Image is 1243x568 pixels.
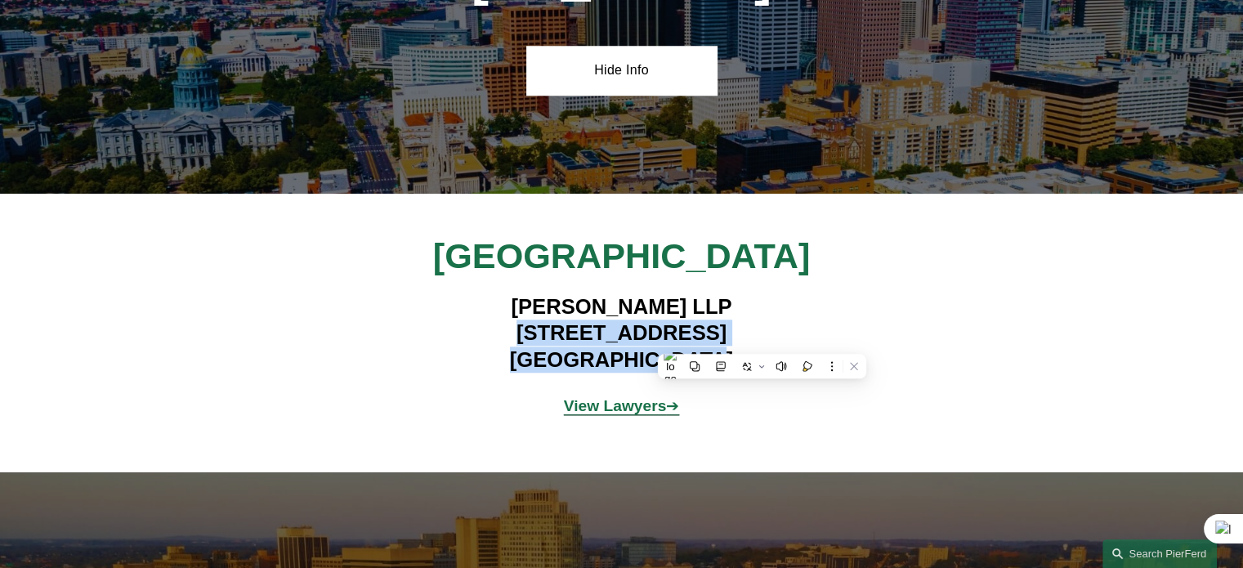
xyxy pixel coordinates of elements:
[564,397,667,414] strong: View Lawyers
[564,397,680,414] span: ➔
[526,46,717,95] a: Hide Info
[1102,539,1217,568] a: Search this site
[564,397,680,414] a: View Lawyers➔
[383,293,860,373] h4: [PERSON_NAME] LLP [STREET_ADDRESS] [GEOGRAPHIC_DATA]
[433,236,810,275] span: [GEOGRAPHIC_DATA]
